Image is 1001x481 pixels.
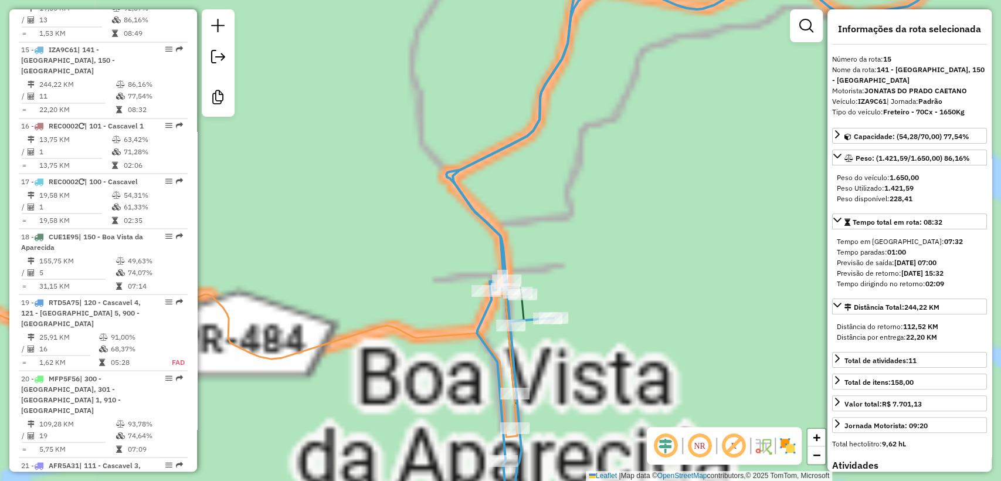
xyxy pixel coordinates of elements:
div: Tempo total em rota: 08:32 [832,232,987,294]
i: Total de Atividades [28,203,35,210]
a: Criar modelo [206,86,230,112]
a: Tempo total em rota: 08:32 [832,214,987,229]
td: = [21,28,27,39]
div: Distância por entrega: [837,332,982,343]
i: Distância Total [28,191,35,198]
span: AFR5A31 [49,460,79,469]
i: % de utilização do peso [116,257,125,264]
td: 86,16% [123,14,182,26]
span: − [813,448,820,462]
div: Peso disponível: [837,194,982,204]
a: Valor total:R$ 7.701,13 [832,395,987,411]
td: 13,75 KM [39,159,111,171]
td: 5 [39,266,116,278]
i: Total de Atividades [28,93,35,100]
i: Distância Total [28,257,35,264]
strong: 07:32 [944,237,963,246]
i: % de utilização da cubagem [112,16,121,23]
td: 77,54% [127,90,183,102]
i: % de utilização da cubagem [116,269,125,276]
td: 61,33% [123,201,182,212]
td: 19,58 KM [39,189,111,201]
i: Distância Total [28,81,35,88]
td: 19 [39,429,116,441]
span: Tempo total em rota: 08:32 [853,218,942,226]
i: Distância Total [28,333,35,340]
em: Rota exportada [176,461,183,468]
i: Total de Atividades [28,345,35,352]
i: Tempo total em rota [112,30,118,37]
span: RTD5A75 [49,297,79,306]
div: Distância Total:244,22 KM [832,317,987,347]
td: / [21,90,27,102]
td: / [21,429,27,441]
i: Total de Atividades [28,432,35,439]
i: % de utilização da cubagem [116,432,125,439]
i: Tempo total em rota [116,445,122,452]
div: Número da rota: [832,54,987,65]
td: 1,53 KM [39,28,111,39]
a: Peso: (1.421,59/1.650,00) 86,16% [832,150,987,165]
i: % de utilização da cubagem [99,345,108,352]
td: 16 [39,343,99,354]
i: % de utilização da cubagem [112,203,121,210]
i: Tempo total em rota [99,358,105,365]
td: 244,22 KM [39,79,116,90]
span: | 150 - Boa Vista da Aparecida [21,232,143,251]
span: Ocultar deslocamento [652,432,680,460]
i: Tempo total em rota [116,106,122,113]
td: = [21,356,27,368]
td: 19,58 KM [39,214,111,226]
td: 155,75 KM [39,255,116,266]
td: 63,42% [123,134,182,145]
i: Distância Total [28,136,35,143]
span: 17 - [21,177,138,185]
strong: [DATE] 15:32 [901,269,944,277]
i: Total de Atividades [28,148,35,155]
td: = [21,104,27,116]
td: / [21,201,27,212]
div: Veículo: [832,96,987,107]
a: OpenStreetMap [657,472,707,480]
a: Distância Total:244,22 KM [832,299,987,314]
td: FAD [159,356,185,368]
td: 02:35 [123,214,182,226]
em: Opções [165,177,172,184]
em: Opções [165,374,172,381]
h4: Informações da rota selecionada [832,23,987,35]
strong: 01:00 [887,248,906,256]
em: Opções [165,46,172,53]
strong: 1.421,59 [884,184,914,192]
td: = [21,159,27,171]
em: Rota exportada [176,122,183,129]
td: 13,75 KM [39,134,111,145]
span: IZA9C61 [49,45,77,54]
em: Opções [165,461,172,468]
span: 20 - [21,374,121,414]
span: Exibir rótulo [720,432,748,460]
td: 86,16% [127,79,183,90]
td: 93,78% [127,418,183,429]
strong: 11 [908,356,917,365]
a: Total de itens:158,00 [832,374,987,389]
div: Nome da rota: [832,65,987,86]
span: MFP5F56 [49,374,80,382]
strong: 112,52 KM [903,322,938,331]
div: Total de itens: [844,377,914,388]
td: 07:14 [127,280,183,292]
td: 1 [39,145,111,157]
h4: Atividades [832,460,987,471]
span: 16 - [21,121,144,130]
td: 5,75 KM [39,443,116,455]
strong: R$ 7.701,13 [882,399,922,408]
div: Previsão de saída: [837,258,982,268]
div: Distância do retorno: [837,321,982,332]
em: Opções [165,232,172,239]
span: CUE1E95 [49,232,79,240]
span: | [619,472,620,480]
td: 1,62 KM [39,356,99,368]
td: 22,20 KM [39,104,116,116]
strong: 15 [883,55,891,63]
a: Nova sessão e pesquisa [206,14,230,40]
td: 1 [39,201,111,212]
